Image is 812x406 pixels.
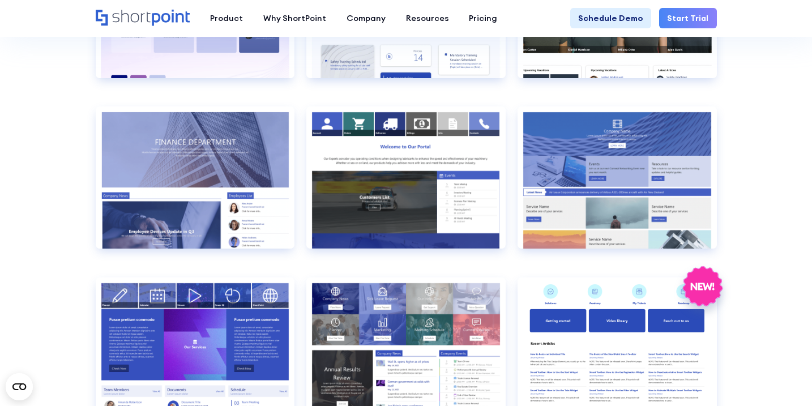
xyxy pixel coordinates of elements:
[306,106,505,265] a: Intranet Layout 2
[469,12,497,25] div: Pricing
[347,12,386,25] div: Company
[96,106,294,265] a: Intranet Layout
[459,8,507,28] a: Pricing
[6,373,33,400] button: Open CMP widget
[659,8,717,28] a: Start Trial
[210,12,243,25] div: Product
[396,8,459,28] a: Resources
[96,10,190,27] a: Home
[253,8,336,28] a: Why ShortPoint
[570,8,651,28] a: Schedule Demo
[336,8,396,28] a: Company
[608,275,812,406] iframe: Chat Widget
[406,12,449,25] div: Resources
[200,8,253,28] a: Product
[518,106,716,265] a: Intranet Layout 3
[263,12,326,25] div: Why ShortPoint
